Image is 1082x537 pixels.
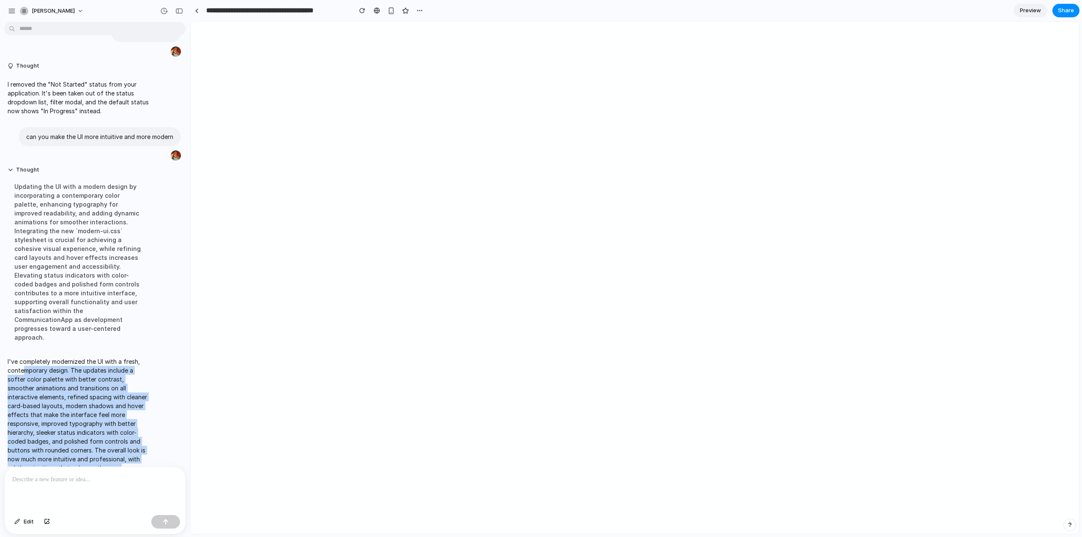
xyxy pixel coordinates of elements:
span: [PERSON_NAME] [32,7,75,15]
a: Preview [1014,4,1047,17]
div: Updating the UI with a modern design by incorporating a contemporary color palette, enhancing typ... [8,177,149,347]
span: Preview [1020,6,1041,15]
p: I've completely modernized the UI with a fresh, contemporary design. The updates include a softer... [8,357,149,481]
span: Edit [24,518,34,526]
span: Share [1058,6,1074,15]
p: I removed the "Not Started" status from your application. It's been taken out of the status dropd... [8,80,149,115]
button: [PERSON_NAME] [16,4,88,18]
button: Share [1052,4,1079,17]
p: can you make the UI more intuitive and more modern [26,132,173,141]
button: Edit [10,515,38,529]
